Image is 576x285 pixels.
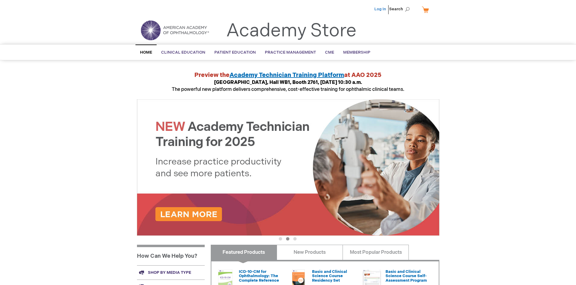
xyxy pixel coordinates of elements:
[374,7,386,12] a: Log In
[343,50,370,55] span: Membership
[286,237,289,240] button: 2 of 3
[343,245,409,260] a: Most Popular Products
[325,50,334,55] span: CME
[214,80,362,85] strong: [GEOGRAPHIC_DATA], Hall WB1, Booth 2761, [DATE] 10:30 a.m.
[279,237,282,240] button: 1 of 3
[172,80,404,92] span: The powerful new platform delivers comprehensive, cost-effective training for ophthalmic clinical...
[140,50,152,55] span: Home
[214,50,256,55] span: Patient Education
[194,71,382,79] strong: Preview the at AAO 2025
[293,237,297,240] button: 3 of 3
[211,245,277,260] a: Featured Products
[239,269,279,283] a: ICD-10-CM for Ophthalmology: The Complete Reference
[226,20,356,42] a: Academy Store
[161,50,205,55] span: Clinical Education
[389,3,412,15] span: Search
[137,245,205,265] h1: How Can We Help You?
[277,245,343,260] a: New Products
[229,71,344,79] a: Academy Technician Training Platform
[312,269,347,283] a: Basic and Clinical Science Course Residency Set
[386,269,427,283] a: Basic and Clinical Science Course Self-Assessment Program
[265,50,316,55] span: Practice Management
[137,265,205,280] a: Shop by media type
